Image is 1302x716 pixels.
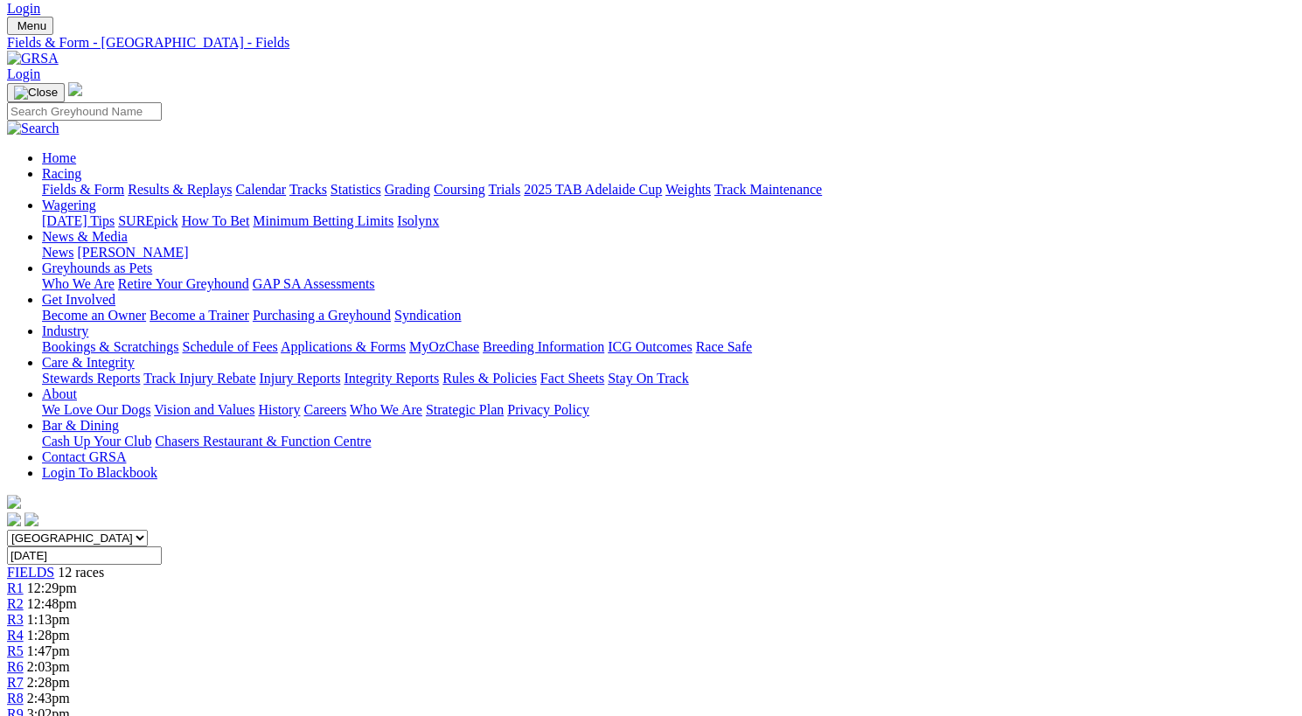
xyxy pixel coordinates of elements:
a: Trials [488,182,520,197]
a: Home [42,150,76,165]
a: Tracks [289,182,327,197]
a: Applications & Forms [281,339,406,354]
img: logo-grsa-white.png [7,495,21,509]
a: Bar & Dining [42,418,119,433]
a: FIELDS [7,565,54,580]
a: [PERSON_NAME] [77,245,188,260]
a: Wagering [42,198,96,212]
a: About [42,386,77,401]
a: History [258,402,300,417]
a: Become a Trainer [150,308,249,323]
span: 12 races [58,565,104,580]
a: Get Involved [42,292,115,307]
img: facebook.svg [7,512,21,526]
button: Toggle navigation [7,83,65,102]
a: Industry [42,323,88,338]
a: Login [7,66,40,81]
div: Care & Integrity [42,371,1295,386]
a: Integrity Reports [344,371,439,386]
a: Racing [42,166,81,181]
div: Bar & Dining [42,434,1295,449]
img: GRSA [7,51,59,66]
span: Menu [17,19,46,32]
a: Coursing [434,182,485,197]
a: Bookings & Scratchings [42,339,178,354]
a: Cash Up Your Club [42,434,151,448]
a: Contact GRSA [42,449,126,464]
a: News [42,245,73,260]
a: [DATE] Tips [42,213,115,228]
div: Fields & Form - [GEOGRAPHIC_DATA] - Fields [7,35,1295,51]
a: ICG Outcomes [608,339,692,354]
a: Track Maintenance [714,182,822,197]
span: 2:28pm [27,675,70,690]
a: Who We Are [42,276,115,291]
a: Track Injury Rebate [143,371,255,386]
div: Wagering [42,213,1295,229]
a: Weights [665,182,711,197]
a: Strategic Plan [426,402,504,417]
a: Chasers Restaurant & Function Centre [155,434,371,448]
a: Stay On Track [608,371,688,386]
a: Careers [303,402,346,417]
div: Industry [42,339,1295,355]
span: 1:47pm [27,643,70,658]
span: 12:29pm [27,580,77,595]
a: R2 [7,596,24,611]
span: 2:43pm [27,691,70,706]
span: 2:03pm [27,659,70,674]
input: Select date [7,546,162,565]
a: Care & Integrity [42,355,135,370]
button: Toggle navigation [7,17,53,35]
a: Vision and Values [154,402,254,417]
a: Rules & Policies [442,371,537,386]
span: R3 [7,612,24,627]
img: logo-grsa-white.png [68,82,82,96]
a: R7 [7,675,24,690]
a: Retire Your Greyhound [118,276,249,291]
a: R1 [7,580,24,595]
div: Racing [42,182,1295,198]
a: R6 [7,659,24,674]
a: R8 [7,691,24,706]
img: Search [7,121,59,136]
a: Injury Reports [259,371,340,386]
a: Schedule of Fees [182,339,277,354]
a: Login [7,1,40,16]
a: R4 [7,628,24,643]
a: Grading [385,182,430,197]
a: 2025 TAB Adelaide Cup [524,182,662,197]
div: Get Involved [42,308,1295,323]
a: Greyhounds as Pets [42,261,152,275]
a: Results & Replays [128,182,232,197]
a: Statistics [331,182,381,197]
a: Fact Sheets [540,371,604,386]
span: 1:13pm [27,612,70,627]
div: News & Media [42,245,1295,261]
a: MyOzChase [409,339,479,354]
a: Syndication [394,308,461,323]
a: SUREpick [118,213,178,228]
a: News & Media [42,229,128,244]
a: Fields & Form [42,182,124,197]
a: Breeding Information [483,339,604,354]
a: Race Safe [695,339,751,354]
div: Greyhounds as Pets [42,276,1295,292]
img: Close [14,86,58,100]
span: 12:48pm [27,596,77,611]
a: Become an Owner [42,308,146,323]
input: Search [7,102,162,121]
span: 1:28pm [27,628,70,643]
a: Stewards Reports [42,371,140,386]
a: GAP SA Assessments [253,276,375,291]
a: R5 [7,643,24,658]
a: Isolynx [397,213,439,228]
a: How To Bet [182,213,250,228]
img: twitter.svg [24,512,38,526]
